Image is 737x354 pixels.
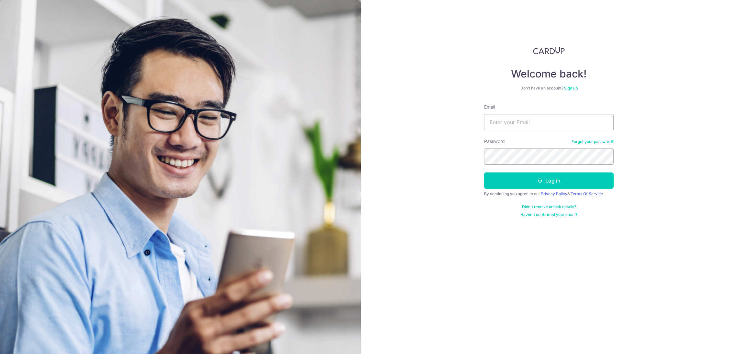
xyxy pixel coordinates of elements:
[522,204,576,209] a: Didn't receive unlock details?
[484,191,614,196] div: By continuing you agree to our &
[484,67,614,80] h4: Welcome back!
[484,172,614,189] button: Log in
[484,104,495,110] label: Email
[564,86,578,90] a: Sign up
[484,138,505,145] label: Password
[484,86,614,91] div: Don’t have an account?
[484,114,614,130] input: Enter your Email
[533,47,565,54] img: CardUp Logo
[520,212,577,217] a: Haven't confirmed your email?
[541,191,567,196] a: Privacy Policy
[572,139,614,144] a: Forgot your password?
[571,191,603,196] a: Terms Of Service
